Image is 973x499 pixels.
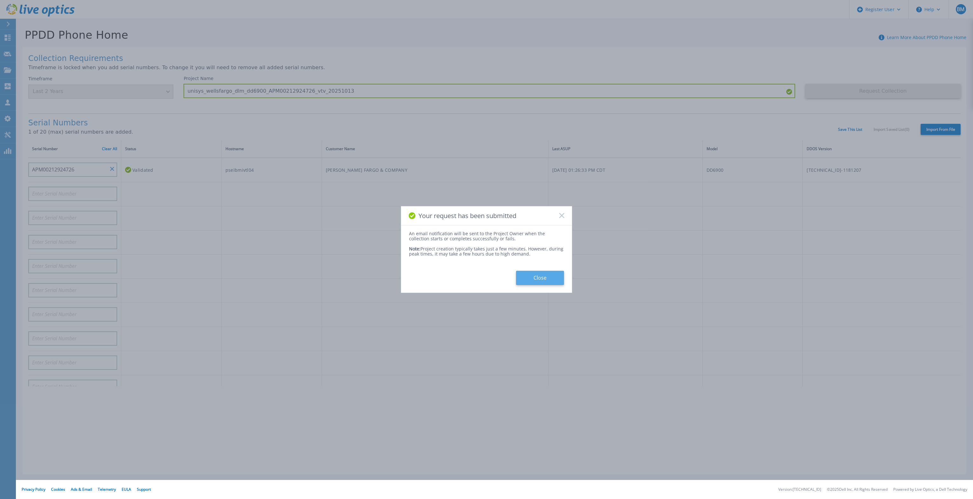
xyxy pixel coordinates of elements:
a: Telemetry [98,487,116,492]
div: Project creation typically takes just a few minutes. However, during peak times, it may take a fe... [409,241,564,256]
a: EULA [122,487,131,492]
li: Powered by Live Optics, a Dell Technology [893,488,967,492]
button: Close [516,271,564,285]
span: Your request has been submitted [419,212,516,219]
span: Note: [409,246,420,252]
a: Ads & Email [71,487,92,492]
a: Cookies [51,487,65,492]
a: Privacy Policy [22,487,45,492]
div: An email notification will be sent to the Project Owner when the collection starts or completes s... [409,231,564,241]
li: Version: [TECHNICAL_ID] [778,488,821,492]
li: © 2025 Dell Inc. All Rights Reserved [827,488,888,492]
a: Support [137,487,151,492]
